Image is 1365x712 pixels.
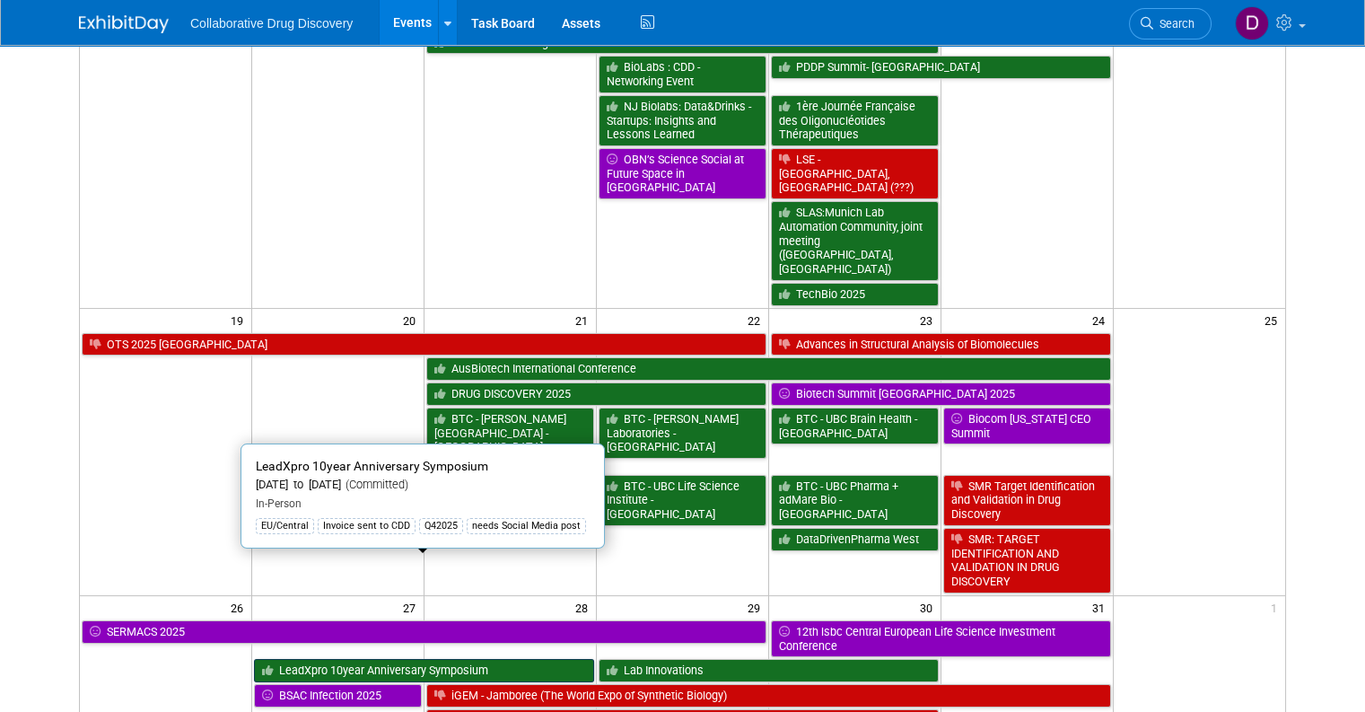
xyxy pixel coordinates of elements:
[401,596,424,619] span: 27
[229,309,251,331] span: 19
[943,475,1111,526] a: SMR Target Identification and Validation in Drug Discovery
[771,333,1111,356] a: Advances in Structural Analysis of Biomolecules
[426,408,594,473] a: BTC - [PERSON_NAME][GEOGRAPHIC_DATA] - [GEOGRAPHIC_DATA] - [GEOGRAPHIC_DATA]
[229,596,251,619] span: 26
[82,333,766,356] a: OTS 2025 [GEOGRAPHIC_DATA]
[401,309,424,331] span: 20
[1129,8,1212,40] a: Search
[771,382,1111,406] a: Biotech Summit [GEOGRAPHIC_DATA] 2025
[943,408,1111,444] a: Biocom [US_STATE] CEO Summit
[426,382,766,406] a: DRUG DISCOVERY 2025
[256,518,314,534] div: EU/Central
[771,620,1111,657] a: 12th lsbc Central European Life Science Investment Conference
[254,659,594,682] a: LeadXpro 10year Anniversary Symposium
[599,95,766,146] a: NJ Biolabs: Data&Drinks - Startups: Insights and Lessons Learned
[573,596,596,619] span: 28
[599,475,766,526] a: BTC - UBC Life Science Institute - [GEOGRAPHIC_DATA]
[1090,596,1113,619] span: 31
[599,56,766,92] a: BioLabs : CDD - Networking Event
[426,684,1110,708] a: iGEM - Jamboree (The World Expo of Synthetic Biology)
[1153,17,1194,31] span: Search
[599,148,766,199] a: OBN’s Science Social at Future Space in [GEOGRAPHIC_DATA]
[256,459,488,473] span: LeadXpro 10year Anniversary Symposium
[190,16,353,31] span: Collaborative Drug Discovery
[771,475,939,526] a: BTC - UBC Pharma + adMare Bio - [GEOGRAPHIC_DATA]
[771,283,939,306] a: TechBio 2025
[771,56,1111,79] a: PDDP Summit- [GEOGRAPHIC_DATA]
[426,357,1110,381] a: AusBiotech International Conference
[256,478,590,493] div: [DATE] to [DATE]
[1263,309,1285,331] span: 25
[419,518,463,534] div: Q42025
[1235,6,1269,40] img: Daniel Castro
[79,15,169,33] img: ExhibitDay
[771,95,939,146] a: 1ère Journée Française des Oligonucléotides Thérapeutiques
[341,478,408,491] span: (Committed)
[1269,596,1285,619] span: 1
[771,201,939,281] a: SLAS:Munich Lab Automation Community, joint meeting ([GEOGRAPHIC_DATA], [GEOGRAPHIC_DATA])
[746,596,768,619] span: 29
[256,497,302,510] span: In-Person
[573,309,596,331] span: 21
[82,620,766,644] a: SERMACS 2025
[318,518,416,534] div: Invoice sent to CDD
[599,408,766,459] a: BTC - [PERSON_NAME] Laboratories - [GEOGRAPHIC_DATA]
[599,659,939,682] a: Lab Innovations
[254,684,422,708] a: BSAC Infection 2025
[467,518,586,534] div: needs Social Media post
[771,528,939,551] a: DataDrivenPharma West
[746,309,768,331] span: 22
[943,528,1111,593] a: SMR: TARGET IDENTIFICATION AND VALIDATION IN DRUG DISCOVERY
[918,309,941,331] span: 23
[1090,309,1113,331] span: 24
[771,148,939,199] a: LSE - [GEOGRAPHIC_DATA], [GEOGRAPHIC_DATA] (???)
[918,596,941,619] span: 30
[771,408,939,444] a: BTC - UBC Brain Health - [GEOGRAPHIC_DATA]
